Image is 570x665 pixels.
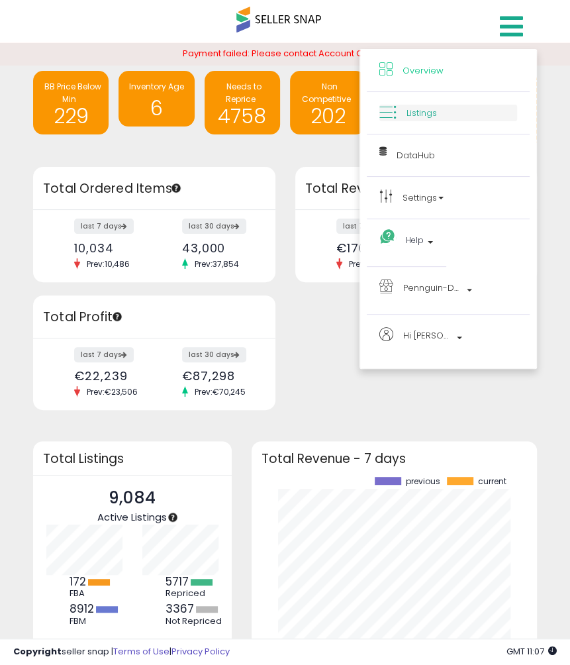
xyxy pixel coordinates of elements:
span: Hi [PERSON_NAME] [403,327,453,344]
div: Tooltip anchor [170,182,182,194]
a: Hi [PERSON_NAME] [379,327,517,356]
span: Listings [406,107,437,119]
span: Prev: 10,486 [80,258,136,270]
a: Inventory Age 6 [119,71,194,127]
span: Inventory Age [129,81,184,92]
h3: Total Revenue - 7 days [261,454,527,464]
div: Repriced [166,588,225,599]
div: seller snap | | [13,646,230,658]
div: FBA [70,588,129,599]
span: Overview [403,64,444,77]
a: DataHub [379,147,517,164]
b: 8912 [70,601,94,617]
a: Terms of Use [113,645,169,658]
span: BB Price Below Min [44,81,101,105]
span: Help [406,232,424,248]
h1: 202 [297,97,359,127]
div: FBM [70,616,129,627]
h1: 4758 [211,97,273,127]
div: 10,034 [74,241,144,255]
span: Prev: €23,506 [80,386,144,397]
b: 172 [70,574,86,589]
h1: 229 [40,97,102,127]
a: Settings [379,189,517,206]
span: Payment failed: Please contact Account Owner. [183,47,387,60]
span: Non Competitive [302,81,351,105]
span: current [478,477,506,486]
h3: Total Ordered Items [43,179,265,198]
a: Needs to Reprice 4758 [205,71,280,134]
div: €22,239 [74,369,144,383]
div: Not Repriced [166,616,225,627]
span: DataHub [397,149,435,162]
div: 43,000 [182,241,252,255]
span: Prev: 37,854 [188,258,246,270]
span: Active Listings [97,510,167,524]
span: Prev: €181,965 [342,258,408,270]
span: Needs to Reprice [226,81,261,105]
i: Get Help [379,229,396,245]
div: Tooltip anchor [167,511,179,523]
b: 5717 [166,574,189,589]
h3: Total Profit [43,308,265,327]
h3: Total Listings [43,454,222,464]
div: Tooltip anchor [111,311,123,323]
strong: Copyright [13,645,62,658]
a: Pennguin-DE-Illeone [379,280,517,301]
h1: 6 [125,97,187,119]
span: previous [406,477,440,486]
label: last 30 days [182,219,246,234]
span: 2025-09-10 11:07 GMT [506,645,557,658]
a: Help [379,232,434,254]
a: BB Price Below Min 229 [33,71,109,134]
a: Listings [379,105,517,121]
span: Pennguin-DE-Illeone [403,280,463,296]
label: last 7 days [74,347,134,362]
a: Non Competitive 202 [290,71,365,134]
div: €170,543 [336,241,406,255]
label: last 30 days [182,347,246,362]
label: last 7 days [336,219,396,234]
b: 3367 [166,601,194,617]
label: last 7 days [74,219,134,234]
h3: Total Revenue [305,179,528,198]
a: Overview [379,62,517,79]
p: 9,084 [97,486,167,511]
div: €87,298 [182,369,252,383]
a: Privacy Policy [171,645,230,658]
span: Prev: €70,245 [188,386,252,397]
